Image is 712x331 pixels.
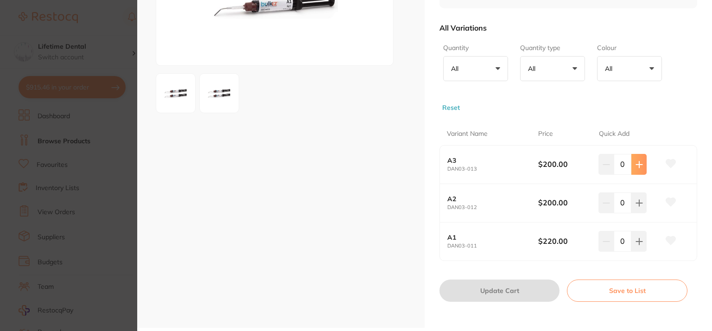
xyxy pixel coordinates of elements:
p: All [451,64,462,73]
button: All [520,56,585,81]
p: All [605,64,616,73]
small: DAN03-012 [447,204,538,210]
b: A2 [447,195,529,203]
b: A3 [447,157,529,164]
small: DAN03-013 [447,166,538,172]
b: $200.00 [538,197,592,208]
label: Quantity [443,44,505,53]
img: MDMwMTEtanBn [159,76,192,110]
button: Update Cart [439,280,559,302]
button: Save to List [567,280,687,302]
p: Variant Name [447,129,488,139]
b: $220.00 [538,236,592,246]
small: DAN03-011 [447,243,538,249]
p: Price [538,129,553,139]
p: Quick Add [599,129,629,139]
label: Quantity type [520,44,582,53]
p: All Variations [439,23,487,32]
img: MDMwMTMtanBn [203,76,236,110]
label: Colour [597,44,659,53]
b: A1 [447,234,529,241]
p: All [528,64,539,73]
b: $200.00 [538,159,592,169]
button: Reset [439,103,463,112]
button: All [443,56,508,81]
button: All [597,56,662,81]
